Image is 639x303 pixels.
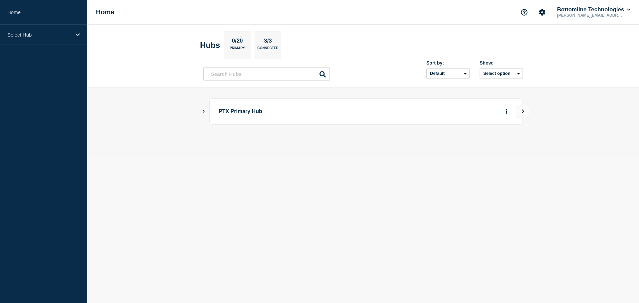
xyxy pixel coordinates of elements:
[535,5,549,19] button: Account settings
[556,6,632,13] button: Bottomline Technologies
[219,105,403,118] p: PTX Primary Hub
[502,105,511,118] button: More actions
[96,8,114,16] h1: Home
[516,105,529,118] button: View
[230,46,245,53] p: Primary
[200,41,220,50] h2: Hubs
[262,38,275,46] p: 3/3
[426,60,470,66] div: Sort by:
[480,68,523,79] button: Select option
[202,109,205,114] button: Show Connected Hubs
[229,38,245,46] p: 0/20
[517,5,531,19] button: Support
[480,60,523,66] div: Show:
[426,68,470,79] select: Sort by
[257,46,278,53] p: Connected
[556,13,625,18] p: [PERSON_NAME][EMAIL_ADDRESS][PERSON_NAME][DOMAIN_NAME]
[203,67,330,81] input: Search Hubs
[7,32,71,38] p: Select Hub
